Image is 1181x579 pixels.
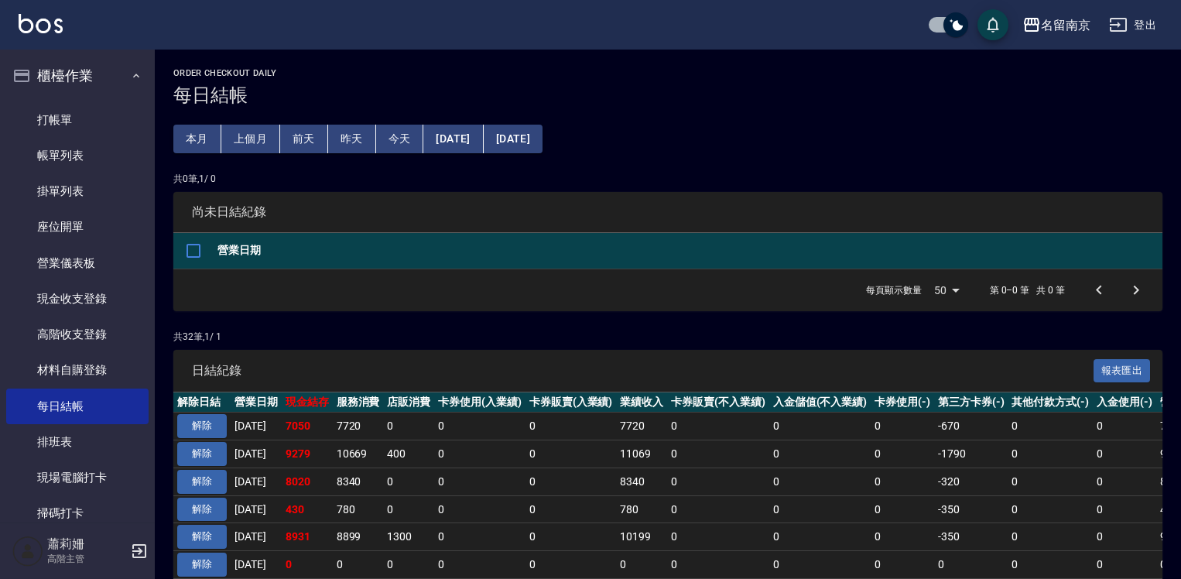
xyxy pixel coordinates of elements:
[769,551,871,579] td: 0
[6,317,149,352] a: 高階收支登錄
[667,392,769,413] th: 卡券販賣(不入業績)
[990,283,1065,297] p: 第 0–0 筆 共 0 筆
[1094,362,1151,377] a: 報表匯出
[177,414,227,438] button: 解除
[1093,468,1156,495] td: 0
[376,125,424,153] button: 今天
[6,138,149,173] a: 帳單列表
[434,523,525,551] td: 0
[616,551,667,579] td: 0
[6,352,149,388] a: 材料自購登錄
[282,495,333,523] td: 430
[214,233,1162,269] th: 營業日期
[282,468,333,495] td: 8020
[1093,523,1156,551] td: 0
[667,523,769,551] td: 0
[6,281,149,317] a: 現金收支登錄
[231,413,282,440] td: [DATE]
[1094,359,1151,383] button: 報表匯出
[231,440,282,468] td: [DATE]
[423,125,483,153] button: [DATE]
[328,125,376,153] button: 昨天
[6,495,149,531] a: 掃碼打卡
[6,424,149,460] a: 排班表
[769,468,871,495] td: 0
[333,523,384,551] td: 8899
[434,392,525,413] th: 卡券使用(入業績)
[333,468,384,495] td: 8340
[871,495,934,523] td: 0
[934,551,1008,579] td: 0
[769,392,871,413] th: 入金儲值(不入業績)
[333,413,384,440] td: 7720
[221,125,280,153] button: 上個月
[1093,440,1156,468] td: 0
[177,553,227,577] button: 解除
[1093,413,1156,440] td: 0
[769,440,871,468] td: 0
[525,392,617,413] th: 卡券販賣(入業績)
[667,495,769,523] td: 0
[383,440,434,468] td: 400
[282,551,333,579] td: 0
[231,523,282,551] td: [DATE]
[866,283,922,297] p: 每頁顯示數量
[19,14,63,33] img: Logo
[616,413,667,440] td: 7720
[977,9,1008,40] button: save
[6,460,149,495] a: 現場電腦打卡
[934,392,1008,413] th: 第三方卡券(-)
[383,495,434,523] td: 0
[282,523,333,551] td: 8931
[6,102,149,138] a: 打帳單
[231,468,282,495] td: [DATE]
[231,551,282,579] td: [DATE]
[525,413,617,440] td: 0
[616,495,667,523] td: 780
[934,440,1008,468] td: -1790
[6,209,149,245] a: 座位開單
[173,84,1162,106] h3: 每日結帳
[173,125,221,153] button: 本月
[871,392,934,413] th: 卡券使用(-)
[173,68,1162,78] h2: Order checkout daily
[6,173,149,209] a: 掛單列表
[333,495,384,523] td: 780
[434,440,525,468] td: 0
[484,125,543,153] button: [DATE]
[177,442,227,466] button: 解除
[871,413,934,440] td: 0
[177,498,227,522] button: 解除
[231,392,282,413] th: 營業日期
[616,468,667,495] td: 8340
[525,495,617,523] td: 0
[1093,392,1156,413] th: 入金使用(-)
[1103,11,1162,39] button: 登出
[934,495,1008,523] td: -350
[333,440,384,468] td: 10669
[12,536,43,567] img: Person
[434,413,525,440] td: 0
[667,468,769,495] td: 0
[280,125,328,153] button: 前天
[6,56,149,96] button: 櫃檯作業
[333,551,384,579] td: 0
[1008,551,1093,579] td: 0
[871,468,934,495] td: 0
[434,495,525,523] td: 0
[333,392,384,413] th: 服務消費
[173,330,1162,344] p: 共 32 筆, 1 / 1
[1008,495,1093,523] td: 0
[1093,551,1156,579] td: 0
[1093,495,1156,523] td: 0
[192,204,1144,220] span: 尚未日結紀錄
[525,440,617,468] td: 0
[383,392,434,413] th: 店販消費
[871,551,934,579] td: 0
[769,495,871,523] td: 0
[525,523,617,551] td: 0
[871,523,934,551] td: 0
[1008,392,1093,413] th: 其他付款方式(-)
[616,523,667,551] td: 10199
[769,413,871,440] td: 0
